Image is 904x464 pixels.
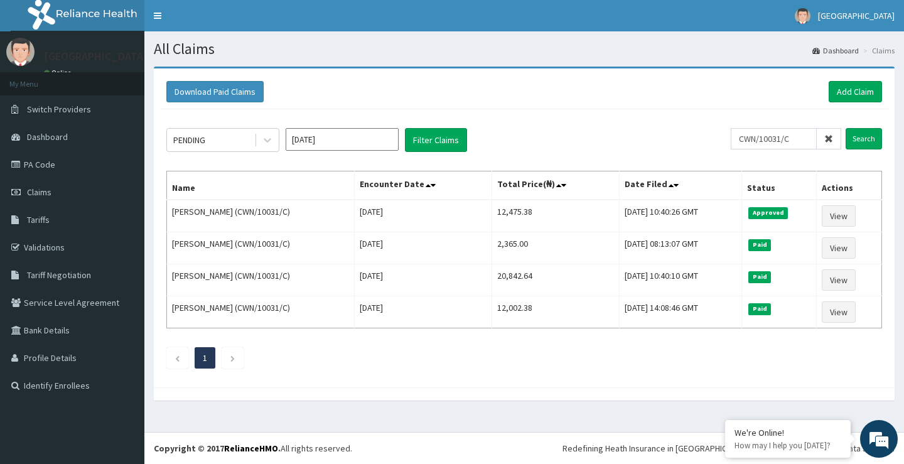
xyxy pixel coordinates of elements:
[6,38,35,66] img: User Image
[27,131,68,143] span: Dashboard
[822,301,856,323] a: View
[44,68,74,77] a: Online
[167,296,355,328] td: [PERSON_NAME] (CWN/10031/C)
[860,45,895,56] li: Claims
[492,200,619,232] td: 12,475.38
[818,10,895,21] span: [GEOGRAPHIC_DATA]
[619,200,742,232] td: [DATE] 10:40:26 GMT
[355,264,492,296] td: [DATE]
[154,41,895,57] h1: All Claims
[619,232,742,264] td: [DATE] 08:13:07 GMT
[748,271,771,283] span: Paid
[748,303,771,315] span: Paid
[355,296,492,328] td: [DATE]
[44,51,148,62] p: [GEOGRAPHIC_DATA]
[355,232,492,264] td: [DATE]
[27,269,91,281] span: Tariff Negotiation
[167,264,355,296] td: [PERSON_NAME] (CWN/10031/C)
[619,171,742,200] th: Date Filed
[203,352,207,364] a: Page 1 is your current page
[355,200,492,232] td: [DATE]
[492,171,619,200] th: Total Price(₦)
[812,45,859,56] a: Dashboard
[355,171,492,200] th: Encounter Date
[230,352,235,364] a: Next page
[27,104,91,115] span: Switch Providers
[822,237,856,259] a: View
[286,128,399,151] input: Select Month and Year
[167,200,355,232] td: [PERSON_NAME] (CWN/10031/C)
[795,8,810,24] img: User Image
[173,134,205,146] div: PENDING
[562,442,895,455] div: Redefining Heath Insurance in [GEOGRAPHIC_DATA] using Telemedicine and Data Science!
[154,443,281,454] strong: Copyright © 2017 .
[822,269,856,291] a: View
[731,128,817,149] input: Search by HMO ID
[166,81,264,102] button: Download Paid Claims
[619,264,742,296] td: [DATE] 10:40:10 GMT
[619,296,742,328] td: [DATE] 14:08:46 GMT
[734,440,841,451] p: How may I help you today?
[27,186,51,198] span: Claims
[405,128,467,152] button: Filter Claims
[748,207,788,219] span: Approved
[27,214,50,225] span: Tariffs
[224,443,278,454] a: RelianceHMO
[742,171,817,200] th: Status
[492,264,619,296] td: 20,842.64
[175,352,180,364] a: Previous page
[822,205,856,227] a: View
[734,427,841,438] div: We're Online!
[846,128,882,149] input: Search
[144,432,904,464] footer: All rights reserved.
[167,232,355,264] td: [PERSON_NAME] (CWN/10031/C)
[167,171,355,200] th: Name
[748,239,771,251] span: Paid
[492,296,619,328] td: 12,002.38
[829,81,882,102] a: Add Claim
[492,232,619,264] td: 2,365.00
[817,171,882,200] th: Actions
